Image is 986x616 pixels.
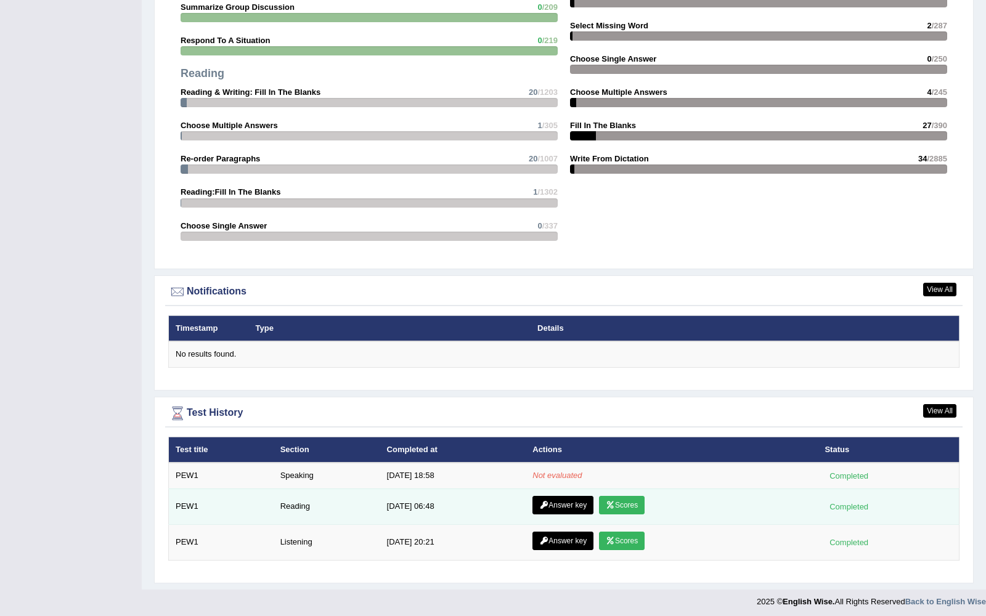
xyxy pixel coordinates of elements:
span: /1302 [537,187,558,197]
span: 0 [537,2,542,12]
strong: Reading & Writing: Fill In The Blanks [181,87,320,97]
em: Not evaluated [532,471,582,480]
strong: Summarize Group Discussion [181,2,295,12]
span: /2885 [927,154,947,163]
div: Test History [168,404,960,423]
th: Completed at [380,437,526,463]
span: 4 [927,87,931,97]
span: 34 [918,154,927,163]
span: /245 [932,87,947,97]
span: 20 [529,87,537,97]
strong: Re-order Paragraphs [181,154,260,163]
a: View All [923,283,956,296]
span: /287 [932,21,947,30]
th: Timestamp [169,315,249,341]
strong: Select Missing Word [570,21,648,30]
strong: Choose Multiple Answers [181,121,278,130]
div: Notifications [168,283,960,301]
a: Scores [599,532,645,550]
strong: Respond To A Situation [181,36,270,45]
a: View All [923,404,956,418]
strong: Reading:Fill In The Blanks [181,187,281,197]
span: /337 [542,221,558,230]
td: [DATE] 18:58 [380,463,526,488]
span: 2 [927,21,931,30]
th: Type [249,315,531,341]
div: No results found. [176,349,952,360]
strong: Choose Single Answer [570,54,656,63]
span: /305 [542,121,558,130]
span: 0 [537,36,542,45]
a: Answer key [532,496,593,514]
div: 2025 © All Rights Reserved [757,590,986,607]
td: Speaking [274,463,380,488]
a: Answer key [532,532,593,550]
strong: Write From Dictation [570,154,649,163]
span: /390 [932,121,947,130]
span: 0 [927,54,931,63]
td: PEW1 [169,524,274,560]
div: Completed [825,500,873,513]
a: Back to English Wise [905,597,986,606]
td: Reading [274,488,380,524]
th: Actions [526,437,818,463]
div: Completed [825,536,873,549]
strong: Reading [181,67,224,79]
strong: Choose Single Answer [181,221,267,230]
th: Details [531,315,885,341]
td: PEW1 [169,463,274,488]
span: /1007 [537,154,558,163]
td: [DATE] 06:48 [380,488,526,524]
span: 0 [537,221,542,230]
td: [DATE] 20:21 [380,524,526,560]
span: 1 [533,187,537,197]
td: PEW1 [169,488,274,524]
span: 20 [529,154,537,163]
span: 27 [923,121,931,130]
strong: English Wise. [783,597,834,606]
strong: Choose Multiple Answers [570,87,667,97]
a: Scores [599,496,645,514]
span: /1203 [537,87,558,97]
th: Section [274,437,380,463]
span: /250 [932,54,947,63]
strong: Fill In The Blanks [570,121,636,130]
div: Completed [825,469,873,482]
th: Test title [169,437,274,463]
span: /219 [542,36,558,45]
td: Listening [274,524,380,560]
span: 1 [537,121,542,130]
span: /209 [542,2,558,12]
th: Status [818,437,959,463]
